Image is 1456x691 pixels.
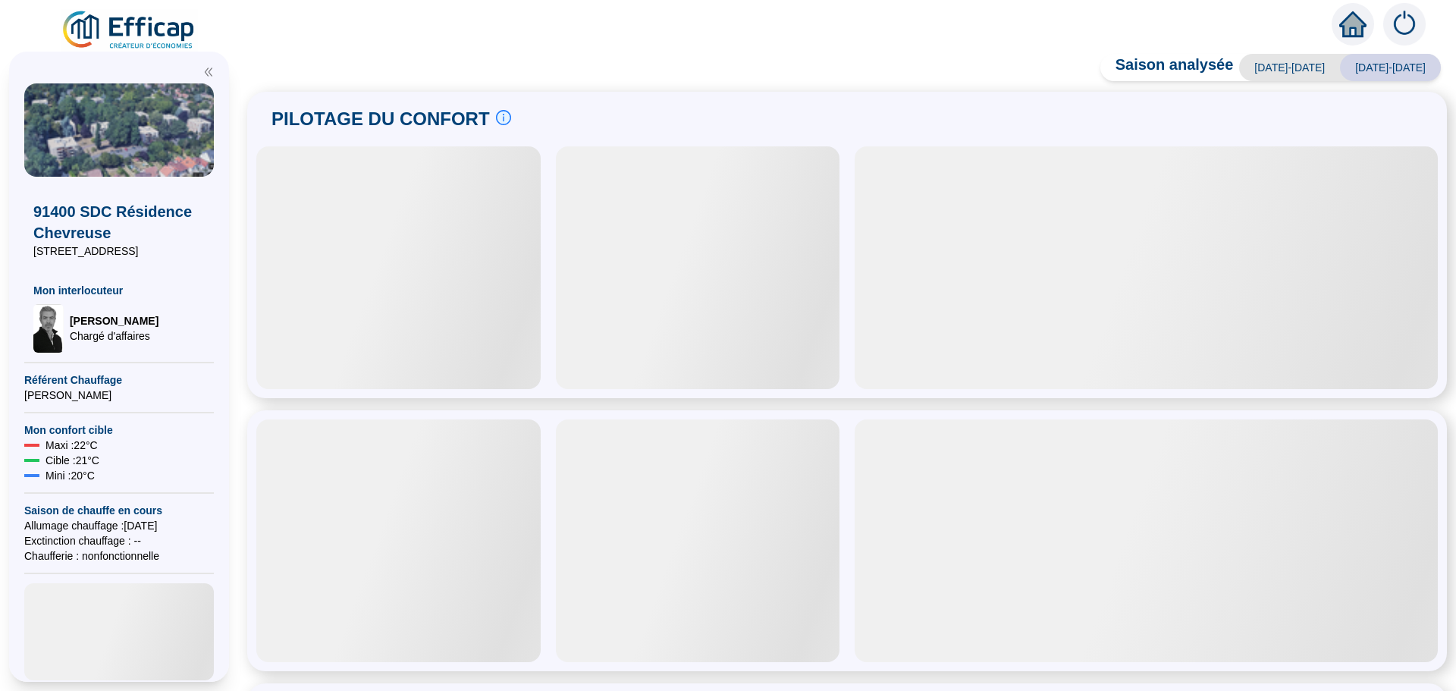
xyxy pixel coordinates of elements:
img: efficap energie logo [61,9,198,52]
span: info-circle [496,110,511,125]
span: Mon confort cible [24,422,214,438]
span: [PERSON_NAME] [24,388,214,403]
span: [PERSON_NAME] [70,313,158,328]
span: PILOTAGE DU CONFORT [271,107,490,131]
span: Allumage chauffage : [DATE] [24,518,214,533]
span: [DATE]-[DATE] [1340,54,1441,81]
span: Maxi : 22 °C [45,438,98,453]
span: Mon interlocuteur [33,283,205,298]
img: Chargé d'affaires [33,304,64,353]
span: Mini : 20 °C [45,468,95,483]
span: Saison de chauffe en cours [24,503,214,518]
span: Chaufferie : non fonctionnelle [24,548,214,564]
span: Cible : 21 °C [45,453,99,468]
span: double-left [203,67,214,77]
span: 91400 SDC Résidence Chevreuse [33,201,205,243]
span: Exctinction chauffage : -- [24,533,214,548]
span: Référent Chauffage [24,372,214,388]
span: Saison analysée [1100,54,1234,81]
span: [STREET_ADDRESS] [33,243,205,259]
img: alerts [1383,3,1426,46]
span: [DATE]-[DATE] [1239,54,1340,81]
span: home [1339,11,1367,38]
span: Chargé d'affaires [70,328,158,344]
